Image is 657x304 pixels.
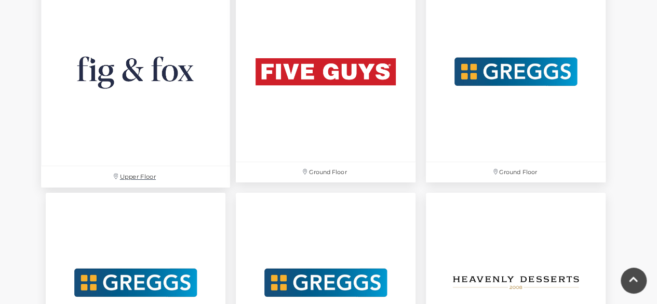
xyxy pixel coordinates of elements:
[426,162,606,182] p: Ground Floor
[236,162,415,182] p: Ground Floor
[41,166,230,188] p: Upper Floor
